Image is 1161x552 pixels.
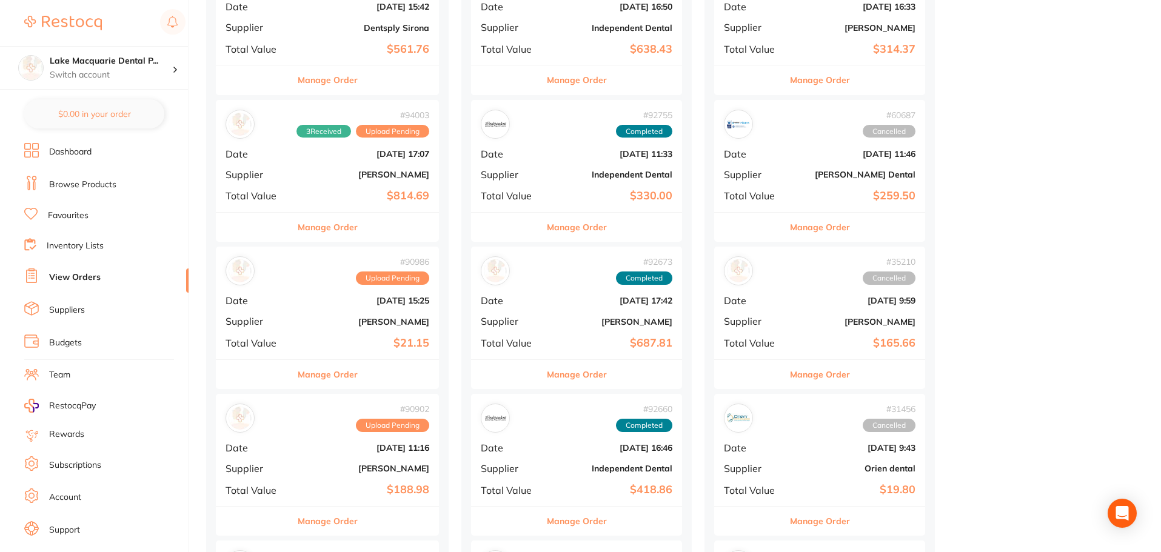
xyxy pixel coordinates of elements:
img: Henry Schein Halas [727,259,750,282]
button: Manage Order [790,360,850,389]
button: Manage Order [547,213,607,242]
span: Date [226,1,290,12]
button: Manage Order [298,507,358,536]
b: $19.80 [794,484,915,496]
span: Supplier [226,169,290,180]
span: # 92673 [616,257,672,267]
b: [PERSON_NAME] Dental [794,170,915,179]
span: # 60687 [863,110,915,120]
button: $0.00 in your order [24,99,164,128]
img: Orien dental [727,407,750,430]
button: Manage Order [547,507,607,536]
span: Supplier [724,316,785,327]
span: RestocqPay [49,400,96,412]
span: Date [226,442,290,453]
span: Supplier [481,22,541,33]
span: Date [724,295,785,306]
b: [PERSON_NAME] [300,464,429,473]
span: Total Value [226,485,290,496]
b: Independent Dental [551,464,672,473]
b: Independent Dental [551,23,672,33]
b: Orien dental [794,464,915,473]
span: # 94003 [296,110,429,120]
p: Switch account [50,69,172,81]
b: [PERSON_NAME] [794,317,915,327]
span: Total Value [724,44,785,55]
img: Adam Dental [229,259,252,282]
span: Total Value [724,338,785,348]
a: RestocqPay [24,399,96,413]
b: $330.00 [551,190,672,202]
img: Independent Dental [484,113,507,136]
span: Received [296,125,351,138]
button: Manage Order [547,65,607,95]
b: $814.69 [300,190,429,202]
span: Date [481,442,541,453]
span: Supplier [481,169,541,180]
span: Completed [616,125,672,138]
b: $638.43 [551,43,672,56]
b: $259.50 [794,190,915,202]
span: Supplier [724,169,785,180]
span: Total Value [481,44,541,55]
a: Restocq Logo [24,9,102,37]
img: Henry Schein Halas [229,113,252,136]
b: [PERSON_NAME] [794,23,915,33]
b: [DATE] 16:33 [794,2,915,12]
span: Supplier [226,22,290,33]
b: [DATE] 9:59 [794,296,915,305]
b: [PERSON_NAME] [551,317,672,327]
span: Total Value [226,44,290,55]
b: [DATE] 17:07 [300,149,429,159]
a: Inventory Lists [47,240,104,252]
a: Favourites [48,210,89,222]
span: Upload Pending [356,419,429,432]
b: [DATE] 11:16 [300,443,429,453]
div: Open Intercom Messenger [1108,499,1137,528]
div: Adam Dental#90986Upload PendingDate[DATE] 15:25Supplier[PERSON_NAME]Total Value$21.15Manage Order [216,247,439,389]
b: [DATE] 15:25 [300,296,429,305]
span: # 90986 [356,257,429,267]
img: Henry Schein Halas [484,259,507,282]
span: Date [724,442,785,453]
span: Upload Pending [356,125,429,138]
b: Independent Dental [551,170,672,179]
span: Total Value [724,190,785,201]
span: Upload Pending [356,271,429,285]
span: Date [724,148,785,159]
span: Cancelled [863,125,915,138]
span: Supplier [226,463,290,474]
a: View Orders [49,271,101,284]
span: Date [481,1,541,12]
div: Adam Dental#90902Upload PendingDate[DATE] 11:16Supplier[PERSON_NAME]Total Value$188.98Manage Order [216,394,439,536]
b: $21.15 [300,337,429,350]
button: Manage Order [790,507,850,536]
img: RestocqPay [24,399,39,413]
h4: Lake Macquarie Dental Practice [50,55,172,67]
span: Supplier [724,463,785,474]
b: $165.66 [794,337,915,350]
span: Total Value [481,190,541,201]
b: [DATE] 9:43 [794,443,915,453]
img: Independent Dental [484,407,507,430]
button: Manage Order [547,360,607,389]
span: # 92755 [616,110,672,120]
span: # 35210 [863,257,915,267]
span: Cancelled [863,419,915,432]
span: Supplier [226,316,290,327]
span: Completed [616,271,672,285]
span: Cancelled [863,271,915,285]
b: $561.76 [300,43,429,56]
a: Dashboard [49,146,92,158]
b: [DATE] 16:50 [551,2,672,12]
a: Budgets [49,337,82,349]
b: $314.37 [794,43,915,56]
b: [DATE] 17:42 [551,296,672,305]
span: Supplier [481,316,541,327]
span: # 31456 [863,404,915,414]
button: Manage Order [298,65,358,95]
b: Dentsply Sirona [300,23,429,33]
b: $687.81 [551,337,672,350]
a: Subscriptions [49,459,101,471]
span: Completed [616,419,672,432]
